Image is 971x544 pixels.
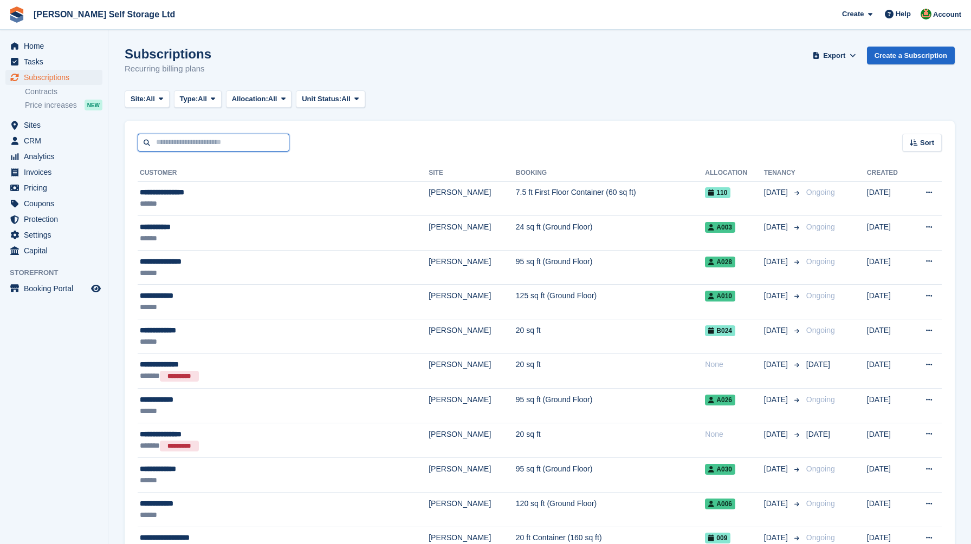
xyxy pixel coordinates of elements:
[933,9,961,20] span: Account
[174,90,222,108] button: Type: All
[429,319,516,354] td: [PERSON_NAME]
[867,353,910,389] td: [DATE]
[5,54,102,69] a: menu
[764,532,790,543] span: [DATE]
[5,117,102,133] a: menu
[429,389,516,423] td: [PERSON_NAME]
[516,423,705,458] td: 20 sq ft
[823,50,845,61] span: Export
[24,54,89,69] span: Tasks
[125,47,211,61] h1: Subscriptions
[5,196,102,211] a: menu
[131,94,146,104] span: Site:
[24,227,89,242] span: Settings
[5,149,102,164] a: menu
[806,291,835,300] span: Ongoing
[429,216,516,251] td: [PERSON_NAME]
[764,498,790,509] span: [DATE]
[125,90,170,108] button: Site: All
[24,133,89,148] span: CRM
[705,359,763,370] div: None
[198,94,207,104] span: All
[921,9,931,19] img: Joshua Wild
[705,165,763,182] th: Allocation
[268,94,277,104] span: All
[429,165,516,182] th: Site
[705,499,735,509] span: A006
[516,285,705,319] td: 125 sq ft (Ground Floor)
[705,395,735,405] span: A026
[867,423,910,458] td: [DATE]
[705,429,763,440] div: None
[24,117,89,133] span: Sites
[5,212,102,227] a: menu
[10,267,108,278] span: Storefront
[806,257,835,266] span: Ongoing
[516,458,705,493] td: 95 sq ft (Ground Floor)
[341,94,351,104] span: All
[806,360,830,369] span: [DATE]
[302,94,341,104] span: Unit Status:
[180,94,198,104] span: Type:
[867,285,910,319] td: [DATE]
[24,38,89,54] span: Home
[24,149,89,164] span: Analytics
[232,94,268,104] span: Allocation:
[25,100,77,110] span: Price increases
[5,38,102,54] a: menu
[806,222,835,231] span: Ongoing
[429,285,516,319] td: [PERSON_NAME]
[516,389,705,423] td: 95 sq ft (Ground Floor)
[764,290,790,302] span: [DATE]
[138,165,429,182] th: Customer
[516,353,705,389] td: 20 sq ft
[705,222,735,233] span: A003
[806,395,835,404] span: Ongoing
[429,250,516,285] td: [PERSON_NAME]
[806,464,835,473] span: Ongoing
[5,281,102,296] a: menu
[24,70,89,85] span: Subscriptions
[226,90,292,108] button: Allocation: All
[764,325,790,336] span: [DATE]
[705,325,735,336] span: B024
[429,181,516,216] td: [PERSON_NAME]
[806,188,835,196] span: Ongoing
[920,137,934,148] span: Sort
[146,94,155,104] span: All
[806,430,830,438] span: [DATE]
[516,493,705,527] td: 120 sq ft (Ground Floor)
[85,100,102,110] div: NEW
[429,423,516,458] td: [PERSON_NAME]
[5,133,102,148] a: menu
[89,282,102,295] a: Preview store
[24,196,89,211] span: Coupons
[867,319,910,354] td: [DATE]
[24,243,89,258] span: Capital
[705,257,735,267] span: A028
[764,359,790,370] span: [DATE]
[5,165,102,180] a: menu
[867,216,910,251] td: [DATE]
[764,187,790,198] span: [DATE]
[867,458,910,493] td: [DATE]
[764,165,802,182] th: Tenancy
[5,180,102,195] a: menu
[764,463,790,475] span: [DATE]
[24,212,89,227] span: Protection
[705,464,735,475] span: A030
[764,221,790,233] span: [DATE]
[516,165,705,182] th: Booking
[764,394,790,405] span: [DATE]
[516,216,705,251] td: 24 sq ft (Ground Floor)
[24,165,89,180] span: Invoices
[9,6,25,23] img: stora-icon-8386f47178a22dfd0bd8f6a31ec36ba5ce8667c1dd55bd0f319d3a0aa187defe.svg
[764,256,790,267] span: [DATE]
[867,493,910,527] td: [DATE]
[296,90,365,108] button: Unit Status: All
[429,353,516,389] td: [PERSON_NAME]
[516,319,705,354] td: 20 sq ft
[5,243,102,258] a: menu
[29,5,179,23] a: [PERSON_NAME] Self Storage Ltd
[806,533,835,542] span: Ongoing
